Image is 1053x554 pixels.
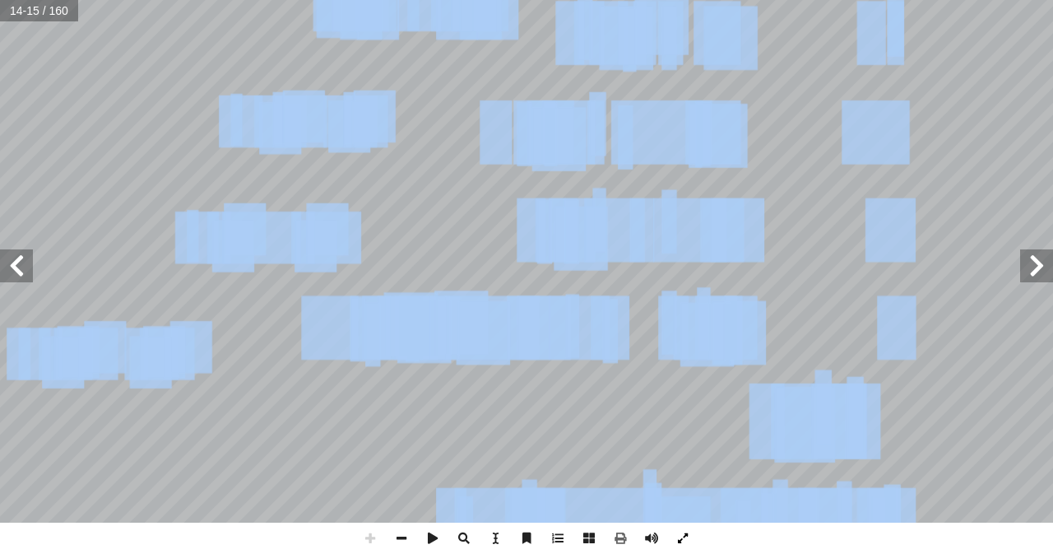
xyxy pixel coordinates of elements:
[480,523,511,554] span: حدد الأداة
[355,523,386,554] span: تكبير
[573,523,605,554] span: الصفحات
[667,523,698,554] span: تبديل ملء الشاشة
[542,523,573,554] span: جدول المحتويات
[417,523,448,554] span: التشغيل التلقائي
[511,523,542,554] span: إشارة مرجعية
[386,523,417,554] span: التصغير
[605,523,636,554] span: مطبعة
[636,523,667,554] span: صوت
[448,523,480,554] span: يبحث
